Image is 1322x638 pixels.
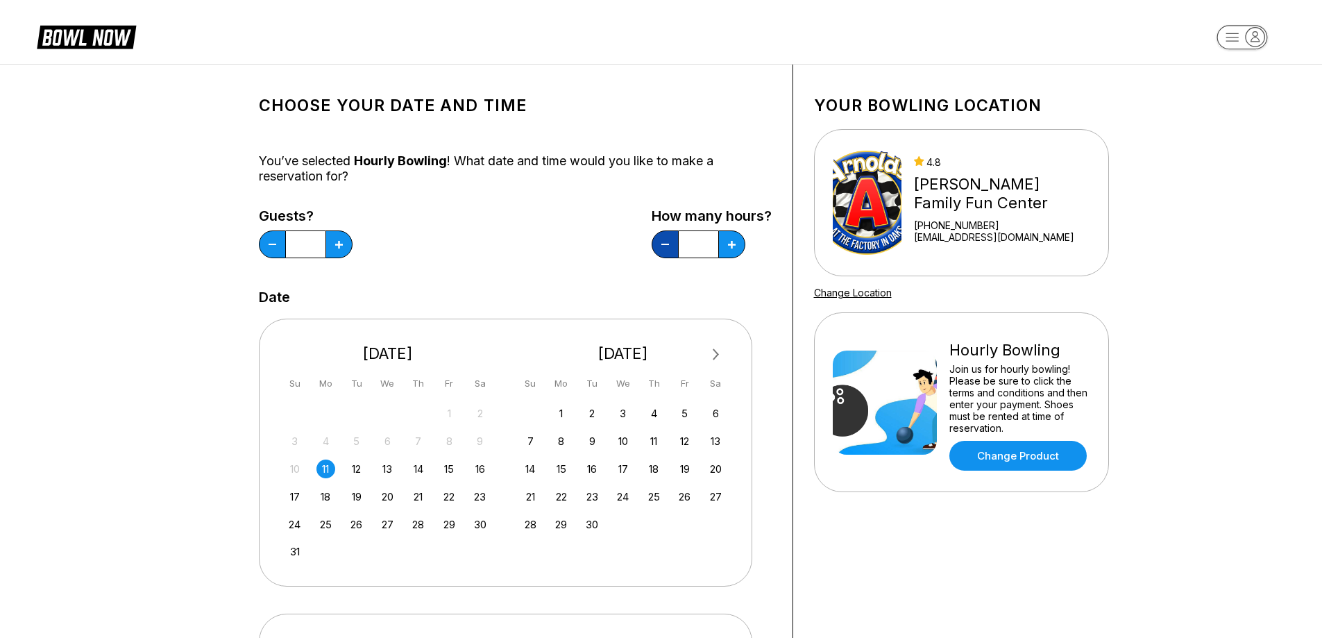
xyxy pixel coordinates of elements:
div: Choose Friday, September 12th, 2025 [675,432,694,451]
div: month 2025-08 [284,403,492,562]
div: Choose Saturday, August 23rd, 2025 [471,487,489,506]
div: Choose Thursday, August 28th, 2025 [409,515,427,534]
div: month 2025-09 [519,403,727,534]
div: Choose Sunday, September 28th, 2025 [521,515,540,534]
div: Not available Saturday, August 2nd, 2025 [471,404,489,423]
div: Choose Monday, September 8th, 2025 [552,432,570,451]
div: Choose Thursday, September 18th, 2025 [645,460,663,478]
div: Sa [471,374,489,393]
div: Th [409,374,427,393]
div: Not available Friday, August 8th, 2025 [440,432,459,451]
div: Choose Friday, September 19th, 2025 [675,460,694,478]
a: [EMAIL_ADDRESS][DOMAIN_NAME] [914,231,1090,243]
div: Choose Friday, September 5th, 2025 [675,404,694,423]
div: Choose Tuesday, September 2nd, 2025 [583,404,602,423]
img: Hourly Bowling [833,351,937,455]
div: Choose Friday, September 26th, 2025 [675,487,694,506]
div: Choose Wednesday, August 20th, 2025 [378,487,397,506]
div: Choose Wednesday, September 17th, 2025 [613,460,632,478]
div: Choose Wednesday, August 27th, 2025 [378,515,397,534]
div: You’ve selected ! What date and time would you like to make a reservation for? [259,153,772,184]
div: Not available Wednesday, August 6th, 2025 [378,432,397,451]
div: Choose Tuesday, September 9th, 2025 [583,432,602,451]
div: Choose Tuesday, August 12th, 2025 [347,460,366,478]
div: Choose Sunday, September 14th, 2025 [521,460,540,478]
div: Tu [583,374,602,393]
div: Choose Wednesday, September 10th, 2025 [613,432,632,451]
div: Choose Monday, August 18th, 2025 [316,487,335,506]
div: Fr [675,374,694,393]
div: We [378,374,397,393]
div: Not available Monday, August 4th, 2025 [316,432,335,451]
label: How many hours? [652,208,772,224]
label: Date [259,289,290,305]
div: Sa [706,374,725,393]
h1: Your bowling location [814,96,1109,115]
div: Not available Saturday, August 9th, 2025 [471,432,489,451]
div: Not available Friday, August 1st, 2025 [440,404,459,423]
div: Choose Saturday, September 20th, 2025 [706,460,725,478]
div: Choose Thursday, September 4th, 2025 [645,404,663,423]
div: Choose Thursday, August 21st, 2025 [409,487,427,506]
div: Choose Wednesday, August 13th, 2025 [378,460,397,478]
div: Choose Saturday, September 6th, 2025 [706,404,725,423]
div: 4.8 [914,156,1090,168]
div: Choose Thursday, September 25th, 2025 [645,487,663,506]
div: Choose Sunday, August 31st, 2025 [285,542,304,561]
img: Arnold's Family Fun Center [833,151,902,255]
div: Choose Thursday, August 14th, 2025 [409,460,427,478]
div: Not available Thursday, August 7th, 2025 [409,432,427,451]
div: Choose Saturday, August 16th, 2025 [471,460,489,478]
div: Join us for hourly bowling! Please be sure to click the terms and conditions and then enter your ... [949,363,1090,434]
div: Choose Friday, August 15th, 2025 [440,460,459,478]
div: Su [521,374,540,393]
div: Not available Tuesday, August 5th, 2025 [347,432,366,451]
div: Choose Saturday, September 13th, 2025 [706,432,725,451]
div: Hourly Bowling [949,341,1090,360]
div: Fr [440,374,459,393]
div: [PHONE_NUMBER] [914,219,1090,231]
div: Choose Monday, August 25th, 2025 [316,515,335,534]
button: Next Month [705,344,727,366]
div: Choose Monday, September 29th, 2025 [552,515,570,534]
div: Choose Wednesday, September 3rd, 2025 [613,404,632,423]
div: Choose Tuesday, September 30th, 2025 [583,515,602,534]
label: Guests? [259,208,353,224]
div: We [613,374,632,393]
div: Choose Thursday, September 11th, 2025 [645,432,663,451]
div: Choose Tuesday, September 23rd, 2025 [583,487,602,506]
a: Change Product [949,441,1087,471]
div: Choose Tuesday, August 19th, 2025 [347,487,366,506]
div: Choose Sunday, September 21st, 2025 [521,487,540,506]
div: Choose Wednesday, September 24th, 2025 [613,487,632,506]
div: [PERSON_NAME] Family Fun Center [914,175,1090,212]
div: Su [285,374,304,393]
span: Hourly Bowling [354,153,447,168]
div: Choose Sunday, August 17th, 2025 [285,487,304,506]
div: Choose Saturday, September 27th, 2025 [706,487,725,506]
div: Choose Friday, August 29th, 2025 [440,515,459,534]
div: Choose Sunday, September 7th, 2025 [521,432,540,451]
div: Choose Monday, September 1st, 2025 [552,404,570,423]
div: Choose Tuesday, August 26th, 2025 [347,515,366,534]
div: Choose Monday, September 22nd, 2025 [552,487,570,506]
div: Not available Sunday, August 10th, 2025 [285,460,304,478]
h1: Choose your Date and time [259,96,772,115]
div: Not available Sunday, August 3rd, 2025 [285,432,304,451]
div: [DATE] [280,344,495,363]
div: Th [645,374,663,393]
div: [DATE] [516,344,731,363]
div: Choose Monday, August 11th, 2025 [316,460,335,478]
div: Choose Friday, August 22nd, 2025 [440,487,459,506]
a: Change Location [814,287,892,299]
div: Choose Saturday, August 30th, 2025 [471,515,489,534]
div: Mo [316,374,335,393]
div: Choose Sunday, August 24th, 2025 [285,515,304,534]
div: Choose Tuesday, September 16th, 2025 [583,460,602,478]
div: Mo [552,374,570,393]
div: Choose Monday, September 15th, 2025 [552,460,570,478]
div: Tu [347,374,366,393]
